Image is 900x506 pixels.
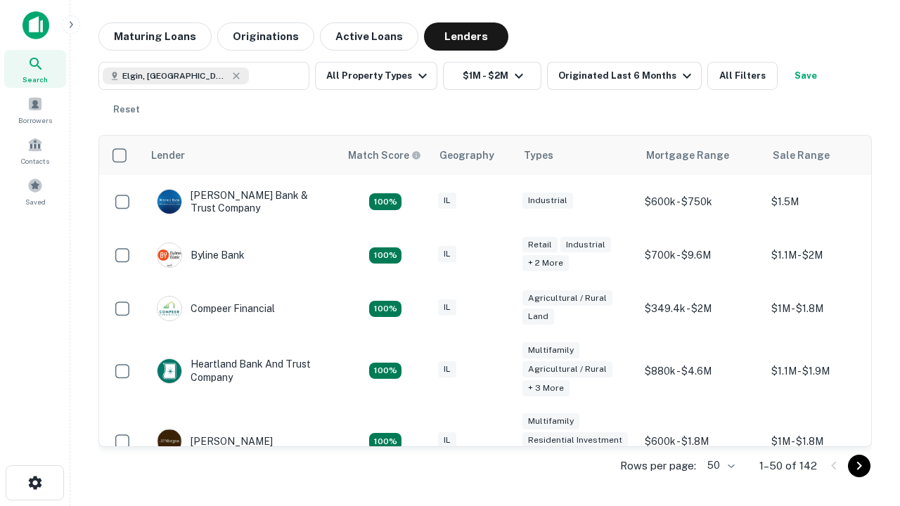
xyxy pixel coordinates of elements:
[320,22,418,51] button: Active Loans
[522,255,569,271] div: + 2 more
[439,147,494,164] div: Geography
[157,297,181,320] img: picture
[157,189,326,214] div: [PERSON_NAME] Bank & Trust Company
[707,62,778,90] button: All Filters
[524,147,553,164] div: Types
[646,147,729,164] div: Mortgage Range
[18,115,52,126] span: Borrowers
[522,432,628,448] div: Residential Investment
[157,359,181,383] img: picture
[522,290,612,306] div: Agricultural / Rural
[4,50,66,88] a: Search
[759,458,817,474] p: 1–50 of 142
[369,247,401,264] div: Matching Properties: 16, hasApolloMatch: undefined
[522,193,573,209] div: Industrial
[438,432,456,448] div: IL
[638,136,764,175] th: Mortgage Range
[348,148,418,163] h6: Match Score
[830,394,900,461] iframe: Chat Widget
[773,147,830,164] div: Sale Range
[4,131,66,169] a: Contacts
[522,361,612,377] div: Agricultural / Rural
[22,74,48,85] span: Search
[315,62,437,90] button: All Property Types
[157,429,181,453] img: picture
[638,228,764,282] td: $700k - $9.6M
[438,299,456,316] div: IL
[702,455,737,476] div: 50
[21,155,49,167] span: Contacts
[764,228,891,282] td: $1.1M - $2M
[764,136,891,175] th: Sale Range
[340,136,431,175] th: Capitalize uses an advanced AI algorithm to match your search with the best lender. The match sco...
[431,136,515,175] th: Geography
[424,22,508,51] button: Lenders
[151,147,185,164] div: Lender
[438,361,456,377] div: IL
[558,67,695,84] div: Originated Last 6 Months
[783,62,828,90] button: Save your search to get updates of matches that match your search criteria.
[764,282,891,335] td: $1M - $1.8M
[157,243,181,267] img: picture
[438,193,456,209] div: IL
[157,358,326,383] div: Heartland Bank And Trust Company
[369,193,401,210] div: Matching Properties: 28, hasApolloMatch: undefined
[638,282,764,335] td: $349.4k - $2M
[143,136,340,175] th: Lender
[764,175,891,228] td: $1.5M
[515,136,638,175] th: Types
[620,458,696,474] p: Rows per page:
[22,11,49,39] img: capitalize-icon.png
[122,70,228,82] span: Elgin, [GEOGRAPHIC_DATA], [GEOGRAPHIC_DATA]
[560,237,611,253] div: Industrial
[348,148,421,163] div: Capitalize uses an advanced AI algorithm to match your search with the best lender. The match sco...
[369,363,401,379] div: Matching Properties: 18, hasApolloMatch: undefined
[25,196,46,207] span: Saved
[4,172,66,210] a: Saved
[522,342,579,358] div: Multifamily
[522,380,570,396] div: + 3 more
[157,429,273,454] div: [PERSON_NAME]
[157,296,275,321] div: Compeer Financial
[638,175,764,228] td: $600k - $750k
[547,62,702,90] button: Originated Last 6 Months
[98,22,212,51] button: Maturing Loans
[638,335,764,406] td: $880k - $4.6M
[522,237,558,253] div: Retail
[443,62,541,90] button: $1M - $2M
[438,246,456,262] div: IL
[522,309,554,325] div: Land
[848,455,870,477] button: Go to next page
[157,242,245,268] div: Byline Bank
[157,190,181,214] img: picture
[217,22,314,51] button: Originations
[369,433,401,450] div: Matching Properties: 25, hasApolloMatch: undefined
[638,406,764,477] td: $600k - $1.8M
[522,413,579,429] div: Multifamily
[104,96,149,124] button: Reset
[369,301,401,318] div: Matching Properties: 19, hasApolloMatch: undefined
[764,335,891,406] td: $1.1M - $1.9M
[4,91,66,129] a: Borrowers
[764,406,891,477] td: $1M - $1.8M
